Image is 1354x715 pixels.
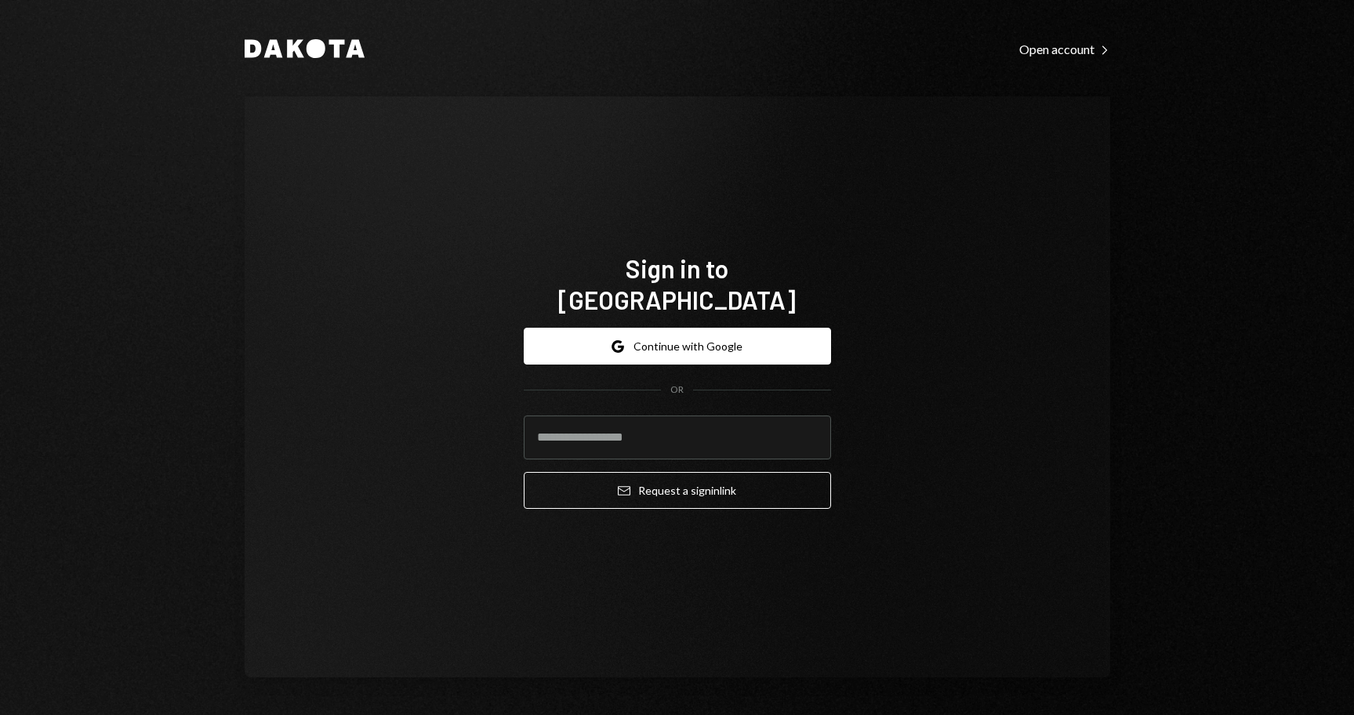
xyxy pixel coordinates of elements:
button: Continue with Google [524,328,831,365]
div: OR [670,383,684,397]
button: Request a signinlink [524,472,831,509]
div: Open account [1019,42,1110,57]
a: Open account [1019,40,1110,57]
h1: Sign in to [GEOGRAPHIC_DATA] [524,252,831,315]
